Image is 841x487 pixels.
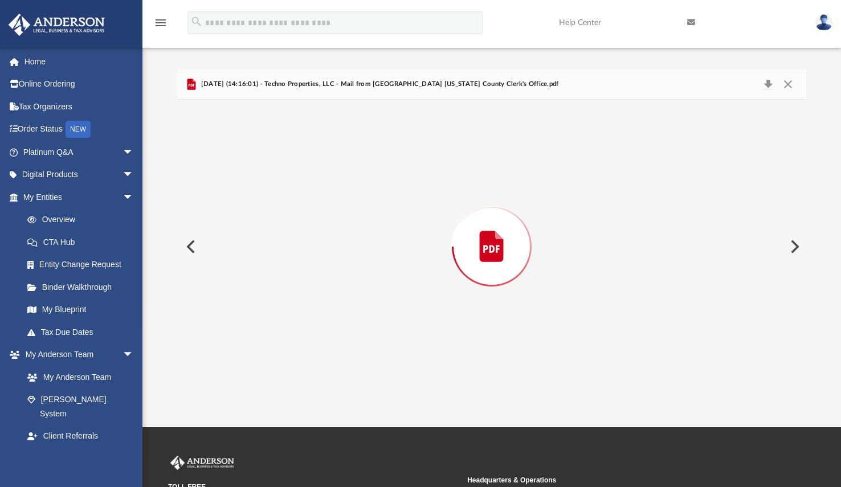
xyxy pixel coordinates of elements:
[177,69,806,394] div: Preview
[16,366,140,388] a: My Anderson Team
[123,163,145,187] span: arrow_drop_down
[8,343,145,366] a: My Anderson Teamarrow_drop_down
[815,14,832,31] img: User Pic
[758,76,778,92] button: Download
[66,121,91,138] div: NEW
[123,186,145,209] span: arrow_drop_down
[8,163,151,186] a: Digital Productsarrow_drop_down
[16,388,145,425] a: [PERSON_NAME] System
[177,231,202,263] button: Previous File
[123,343,145,367] span: arrow_drop_down
[8,186,151,208] a: My Entitiesarrow_drop_down
[16,425,145,448] a: Client Referrals
[8,95,151,118] a: Tax Organizers
[168,456,236,470] img: Anderson Advisors Platinum Portal
[190,15,203,28] i: search
[16,253,151,276] a: Entity Change Request
[16,231,151,253] a: CTA Hub
[8,118,151,141] a: Order StatusNEW
[16,208,151,231] a: Overview
[154,16,168,30] i: menu
[198,79,558,89] span: [DATE] (14:16:01) - Techno Properties, LLC - Mail from [GEOGRAPHIC_DATA] [US_STATE] County Clerk'...
[778,76,798,92] button: Close
[8,447,145,470] a: My Documentsarrow_drop_down
[123,141,145,164] span: arrow_drop_down
[5,14,108,36] img: Anderson Advisors Platinum Portal
[16,298,145,321] a: My Blueprint
[16,321,151,343] a: Tax Due Dates
[8,73,151,96] a: Online Ordering
[8,141,151,163] a: Platinum Q&Aarrow_drop_down
[123,447,145,470] span: arrow_drop_down
[154,22,168,30] a: menu
[16,276,151,298] a: Binder Walkthrough
[781,231,806,263] button: Next File
[8,50,151,73] a: Home
[467,475,758,485] small: Headquarters & Operations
